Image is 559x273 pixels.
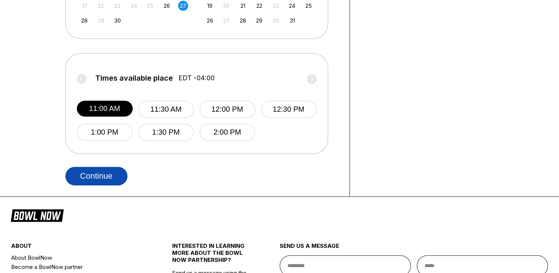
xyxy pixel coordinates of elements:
[261,101,317,118] button: 12:30 PM
[95,74,173,82] span: Times available place
[178,1,188,11] div: Choose Saturday, September 27th, 2025
[11,262,145,272] a: Become a BowlNow partner
[287,16,297,26] div: Choose Friday, October 31st, 2025
[287,1,297,11] div: Choose Friday, October 24th, 2025
[77,101,133,117] button: 11:00 AM
[11,242,145,253] div: about
[138,124,194,141] button: 1:30 PM
[200,101,255,118] button: 12:00 PM
[238,1,248,11] div: Choose Tuesday, October 21st, 2025
[271,1,281,11] div: Not available Thursday, October 23rd, 2025
[145,1,155,11] div: Not available Thursday, September 25th, 2025
[205,16,215,26] div: Choose Sunday, October 26th, 2025
[200,124,255,141] button: 2:00 PM
[254,16,264,26] div: Choose Wednesday, October 29th, 2025
[77,124,133,141] button: 1:00 PM
[79,16,89,26] div: Choose Sunday, September 28th, 2025
[271,16,281,26] div: Not available Thursday, October 30th, 2025
[138,101,194,118] button: 11:30 AM
[238,16,248,26] div: Choose Tuesday, October 28th, 2025
[304,1,314,11] div: Choose Saturday, October 25th, 2025
[96,1,106,11] div: Not available Monday, September 22nd, 2025
[172,242,253,269] div: INTERESTED IN LEARNING MORE ABOUT THE BOWL NOW PARTNERSHIP?
[79,1,89,11] div: Not available Sunday, September 21st, 2025
[221,16,231,26] div: Not available Monday, October 27th, 2025
[162,1,172,11] div: Choose Friday, September 26th, 2025
[11,253,145,262] a: About BowlNow
[280,242,548,255] div: send us a message
[129,1,139,11] div: Not available Wednesday, September 24th, 2025
[178,74,215,82] span: EDT -04:00
[96,16,106,26] div: Not available Monday, September 29th, 2025
[112,16,122,26] div: Choose Tuesday, September 30th, 2025
[205,1,215,11] div: Choose Sunday, October 19th, 2025
[254,1,264,11] div: Choose Wednesday, October 22nd, 2025
[221,1,231,11] div: Not available Monday, October 20th, 2025
[65,167,127,185] button: Continue
[112,1,122,11] div: Not available Tuesday, September 23rd, 2025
